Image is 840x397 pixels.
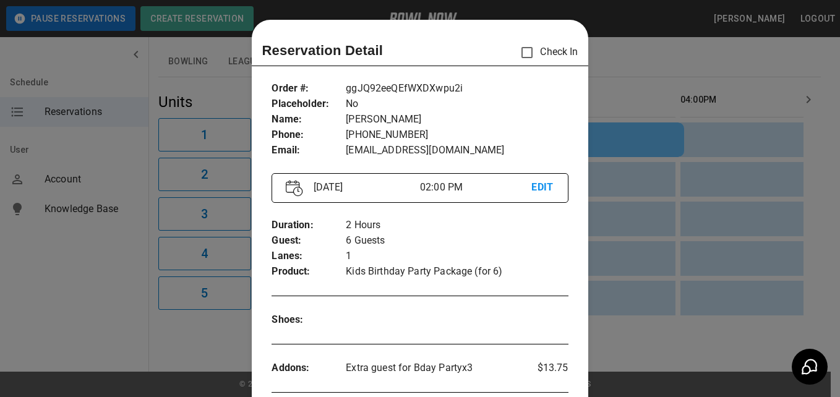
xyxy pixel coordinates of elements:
p: [DATE] [309,180,420,195]
p: 2 Hours [346,218,568,233]
p: EDIT [531,180,554,195]
p: $13.75 [519,361,568,375]
p: Kids Birthday Party Package (for 6) [346,264,568,280]
p: Reservation Detail [262,40,383,61]
p: 02:00 PM [420,180,531,195]
p: 1 [346,249,568,264]
p: Lanes : [272,249,346,264]
p: [EMAIL_ADDRESS][DOMAIN_NAME] [346,143,568,158]
p: Extra guest for Bday Party x 3 [346,361,519,375]
p: Check In [514,40,578,66]
p: Guest : [272,233,346,249]
img: Vector [286,180,303,197]
p: Email : [272,143,346,158]
p: ggJQ92eeQEfWXDXwpu2i [346,81,568,96]
p: Shoes : [272,312,346,328]
p: Duration : [272,218,346,233]
p: Product : [272,264,346,280]
p: 6 Guests [346,233,568,249]
p: Addons : [272,361,346,376]
p: Order # : [272,81,346,96]
p: Placeholder : [272,96,346,112]
p: No [346,96,568,112]
p: [PERSON_NAME] [346,112,568,127]
p: [PHONE_NUMBER] [346,127,568,143]
p: Phone : [272,127,346,143]
p: Name : [272,112,346,127]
